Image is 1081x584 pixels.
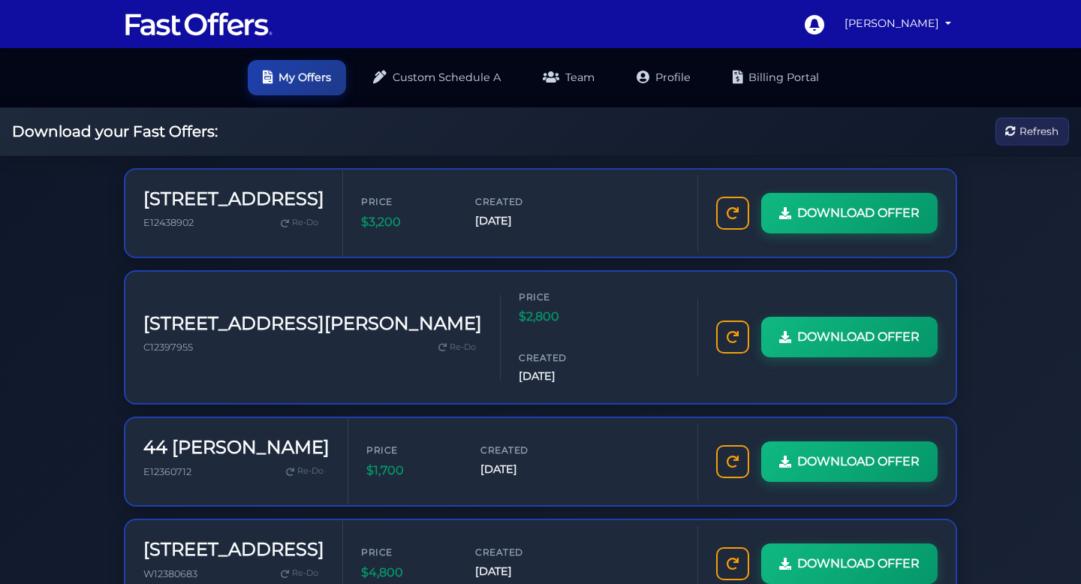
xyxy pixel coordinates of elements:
[275,213,324,233] a: Re-Do
[297,465,324,478] span: Re-Do
[450,341,476,354] span: Re-Do
[275,564,324,583] a: Re-Do
[761,193,938,233] a: DOWNLOAD OFFER
[366,461,456,480] span: $1,700
[143,188,324,210] h3: [STREET_ADDRESS]
[143,313,482,335] h3: [STREET_ADDRESS][PERSON_NAME]
[718,60,834,95] a: Billing Portal
[475,563,565,580] span: [DATE]
[143,466,191,477] span: E12360712
[358,60,516,95] a: Custom Schedule A
[143,568,197,579] span: W12380683
[361,545,451,559] span: Price
[519,290,609,304] span: Price
[1019,123,1058,140] span: Refresh
[797,203,920,223] span: DOWNLOAD OFFER
[292,216,318,230] span: Re-Do
[480,461,571,478] span: [DATE]
[361,212,451,232] span: $3,200
[12,122,218,140] h2: Download your Fast Offers:
[361,563,451,582] span: $4,800
[143,437,330,459] h3: 44 [PERSON_NAME]
[361,194,451,209] span: Price
[761,441,938,482] a: DOWNLOAD OFFER
[480,443,571,457] span: Created
[143,342,193,353] span: C12397955
[143,539,324,561] h3: [STREET_ADDRESS]
[519,351,609,365] span: Created
[280,462,330,481] a: Re-Do
[292,567,318,580] span: Re-Do
[995,118,1069,146] button: Refresh
[432,338,482,357] a: Re-Do
[839,9,957,38] a: [PERSON_NAME]
[622,60,706,95] a: Profile
[797,327,920,347] span: DOWNLOAD OFFER
[248,60,346,95] a: My Offers
[519,368,609,385] span: [DATE]
[143,217,194,228] span: E12438902
[797,554,920,573] span: DOWNLOAD OFFER
[761,543,938,584] a: DOWNLOAD OFFER
[366,443,456,457] span: Price
[797,452,920,471] span: DOWNLOAD OFFER
[475,212,565,230] span: [DATE]
[519,307,609,327] span: $2,800
[761,317,938,357] a: DOWNLOAD OFFER
[475,545,565,559] span: Created
[528,60,610,95] a: Team
[475,194,565,209] span: Created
